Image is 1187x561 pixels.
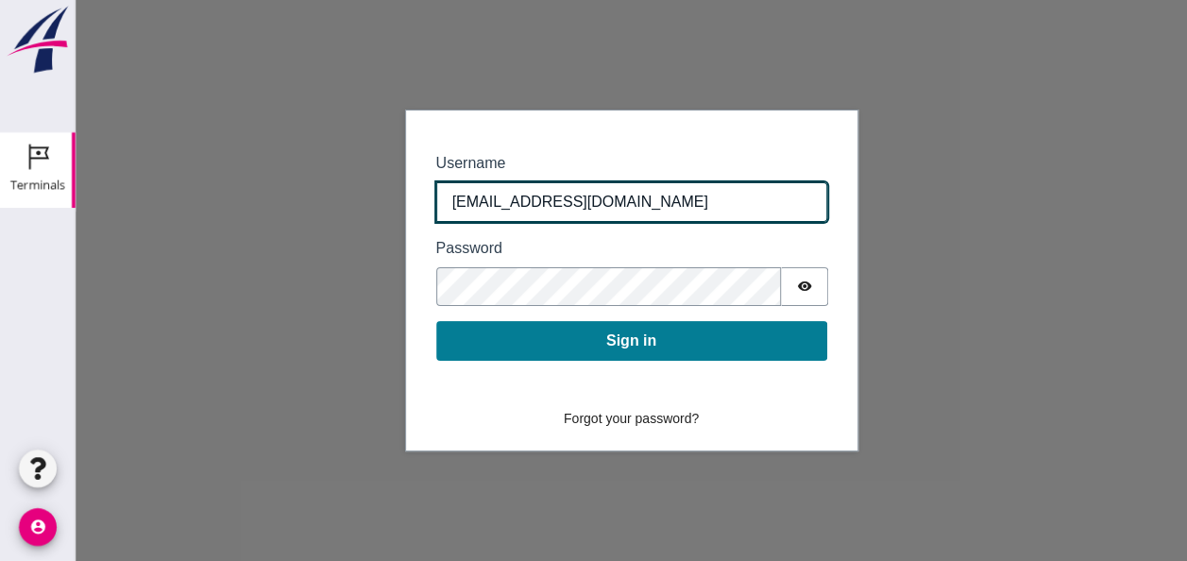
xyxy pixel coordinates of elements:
button: Forgot your password? [476,402,636,435]
button: Sign in [361,321,752,361]
img: logo-small.a267ee39.svg [4,5,72,75]
div: Terminals [10,178,65,191]
label: Password [361,237,752,260]
input: Enter your Username [361,182,752,222]
button: Show password [705,267,753,306]
i: account_circle [19,508,57,546]
label: Username [361,152,752,175]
